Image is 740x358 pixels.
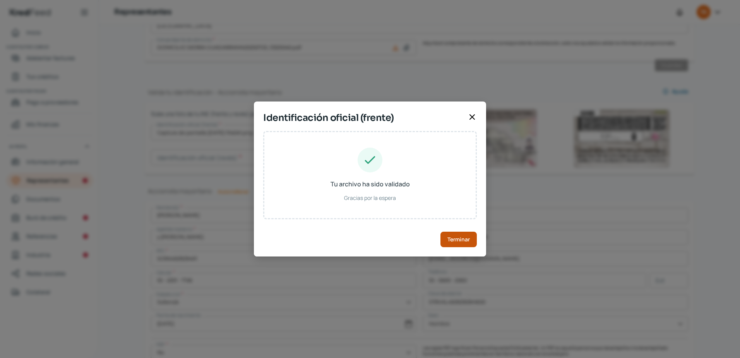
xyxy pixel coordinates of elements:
span: Identificación oficial (frente) [263,111,464,125]
span: Terminar [447,237,470,242]
span: Gracias por la espera [344,193,396,203]
button: Terminar [440,232,477,247]
img: Tu archivo ha sido validado [358,148,382,172]
span: Tu archivo ha sido validado [331,179,410,190]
